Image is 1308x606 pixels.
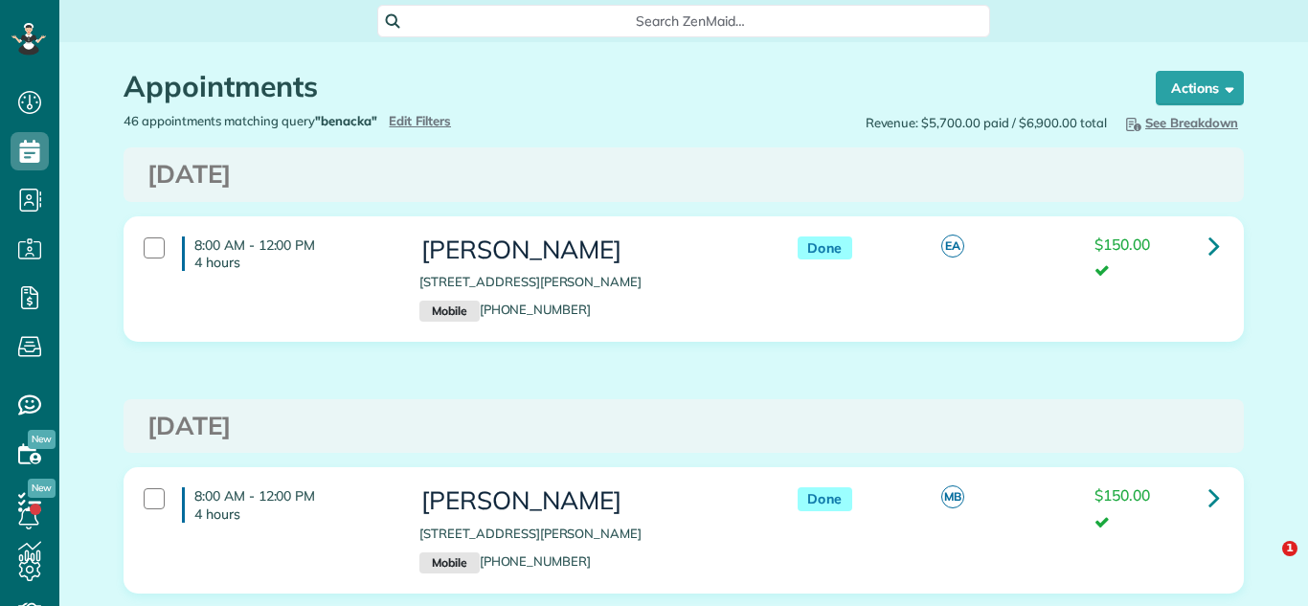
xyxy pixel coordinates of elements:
[1122,115,1238,130] span: See Breakdown
[419,553,591,569] a: Mobile[PHONE_NUMBER]
[419,487,758,515] h3: [PERSON_NAME]
[419,236,758,264] h3: [PERSON_NAME]
[1282,541,1297,556] span: 1
[866,114,1107,132] span: Revenue: $5,700.00 paid / $6,900.00 total
[798,487,852,511] span: Done
[941,485,964,508] span: MB
[147,413,1220,440] h3: [DATE]
[419,525,758,543] p: [STREET_ADDRESS][PERSON_NAME]
[28,479,56,498] span: New
[1243,541,1289,587] iframe: Intercom live chat
[182,487,391,522] h4: 8:00 AM - 12:00 PM
[147,161,1220,189] h3: [DATE]
[28,430,56,449] span: New
[124,71,1119,102] h1: Appointments
[1094,235,1150,254] span: $150.00
[1094,485,1150,505] span: $150.00
[419,552,479,573] small: Mobile
[1116,112,1244,133] button: See Breakdown
[194,254,391,271] p: 4 hours
[419,273,758,291] p: [STREET_ADDRESS][PERSON_NAME]
[1156,71,1244,105] button: Actions
[389,113,451,128] a: Edit Filters
[941,235,964,258] span: EA
[182,236,391,271] h4: 8:00 AM - 12:00 PM
[315,113,377,128] strong: "benacka"
[419,302,591,317] a: Mobile[PHONE_NUMBER]
[194,505,391,523] p: 4 hours
[109,112,684,130] div: 46 appointments matching query
[419,301,479,322] small: Mobile
[798,236,852,260] span: Done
